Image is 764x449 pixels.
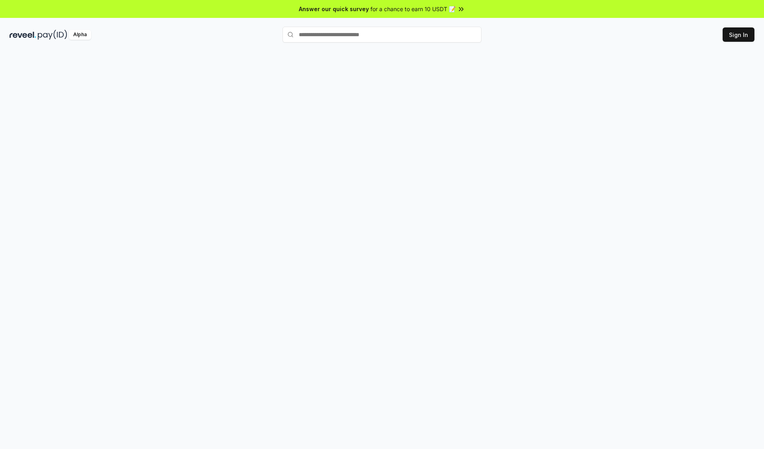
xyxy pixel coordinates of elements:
img: reveel_dark [10,30,36,40]
span: for a chance to earn 10 USDT 📝 [370,5,456,13]
span: Answer our quick survey [299,5,369,13]
img: pay_id [38,30,67,40]
div: Alpha [69,30,91,40]
button: Sign In [723,27,754,42]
